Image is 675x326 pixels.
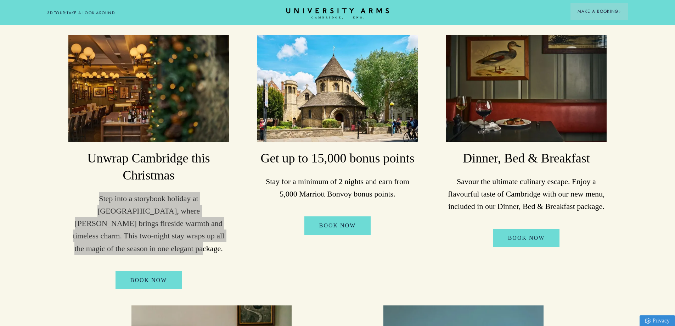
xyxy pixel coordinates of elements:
a: Home [286,8,389,19]
p: Savour the ultimate culinary escape. Enjoy a flavourful taste of Cambridge with our new menu, inc... [446,175,606,213]
h3: Unwrap Cambridge this Christmas [68,150,229,184]
a: BOOK NOW [116,271,182,289]
p: Stay for a minimum of 2 nights and earn from 5,000 Marriott Bonvoy bonus points. [257,175,417,200]
h3: Get up to 15,000 bonus points [257,150,417,167]
img: image-8c003cf989d0ef1515925c9ae6c58a0350393050-2500x1667-jpg [68,35,229,142]
h3: Dinner, Bed & Breakfast [446,150,606,167]
a: Book Now [493,229,560,247]
img: Privacy [645,318,651,324]
a: Book Now [304,216,371,235]
p: Step into a storybook holiday at [GEOGRAPHIC_DATA], where [PERSON_NAME] brings fireside warmth an... [68,192,229,255]
img: image-a169143ac3192f8fe22129d7686b8569f7c1e8bc-2500x1667-jpg [257,35,417,142]
a: Privacy [640,315,675,326]
span: Make a Booking [578,8,621,15]
button: Make a BookingArrow icon [570,3,628,20]
a: 3D TOUR:TAKE A LOOK AROUND [47,10,115,16]
img: Arrow icon [618,10,621,13]
img: image-a84cd6be42fa7fc105742933f10646be5f14c709-3000x2000-jpg [446,35,606,142]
